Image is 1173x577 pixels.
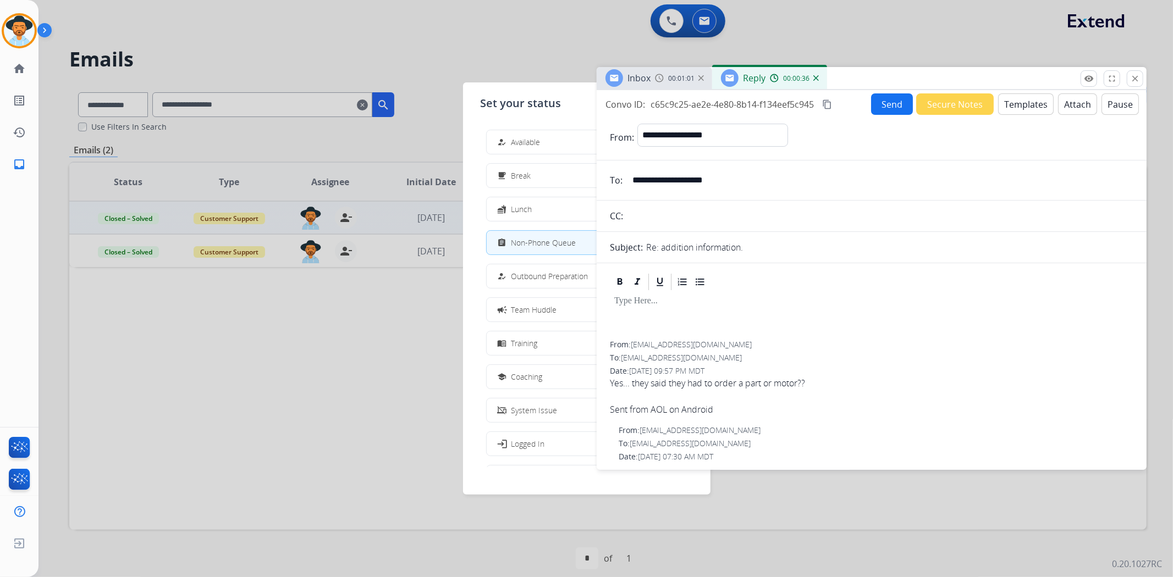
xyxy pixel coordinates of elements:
span: [DATE] 07:30 AM MDT [638,451,713,462]
span: Coaching [511,371,543,382]
mat-icon: fastfood [497,204,506,214]
mat-icon: campaign [496,304,507,315]
mat-icon: history [13,126,26,139]
span: [EMAIL_ADDRESS][DOMAIN_NAME] [631,339,752,349]
span: Non-Phone Queue [511,237,576,248]
p: From: [610,131,634,144]
span: [EMAIL_ADDRESS][DOMAIN_NAME] [640,425,761,435]
button: Training [487,331,687,355]
button: Secure Notes [916,93,994,115]
span: [EMAIL_ADDRESS][DOMAIN_NAME] [621,352,742,363]
div: Date: [619,451,1133,462]
mat-icon: list_alt [13,94,26,107]
img: avatar [4,15,35,46]
mat-icon: menu_book [497,339,506,348]
mat-icon: content_copy [822,99,832,109]
div: Bold [612,274,628,290]
p: Subject: [610,241,643,254]
div: Ordered List [674,274,691,290]
span: 00:01:01 [668,74,695,83]
div: From: [610,339,1133,350]
mat-icon: phonelink_off [497,406,506,415]
div: To: [619,438,1133,449]
button: Non-Phone Queue [487,231,687,254]
button: Pause [1102,93,1139,115]
span: Yes... they said they had to order a part or motor?? [610,376,1133,416]
p: Re: addition information. [646,241,743,254]
span: Outbound Preparation [511,270,588,282]
p: To: [610,174,623,187]
span: Break [511,170,531,181]
mat-icon: assignment [497,238,506,247]
p: 0.20.1027RC [1112,557,1162,570]
p: Convo ID: [605,98,645,111]
button: Team Huddle [487,298,687,321]
mat-icon: home [13,62,26,75]
button: Lunch [487,197,687,221]
div: To: [610,352,1133,363]
div: Underline [652,274,668,290]
button: Offline [487,465,687,489]
p: CC: [610,209,623,223]
a: Sent from AOL on Android [610,403,713,415]
button: System Issue [487,398,687,422]
mat-icon: fullscreen [1107,74,1117,84]
mat-icon: close [1130,74,1140,84]
div: From: [619,425,1133,436]
span: Set your status [481,96,561,111]
span: [EMAIL_ADDRESS][DOMAIN_NAME] [630,438,751,448]
span: Reply [743,72,766,84]
span: [DATE] 09:57 PM MDT [629,365,704,376]
button: Templates [998,93,1054,115]
span: Inbox [627,72,651,84]
mat-icon: remove_red_eye [1084,74,1094,84]
span: 00:00:36 [783,74,809,83]
mat-icon: school [497,372,506,381]
div: Italic [629,274,646,290]
mat-icon: how_to_reg [497,271,506,281]
button: Logged In [487,432,687,456]
mat-icon: inbox [13,158,26,171]
button: Available [487,130,687,154]
button: Send [871,93,913,115]
div: Bullet List [692,274,708,290]
span: System Issue [511,404,558,416]
span: Available [511,136,541,148]
button: Break [487,164,687,187]
button: Outbound Preparation [487,264,687,288]
mat-icon: login [496,438,507,449]
span: Lunch [511,203,532,215]
img: extend.png [720,468,850,511]
span: c65c9c25-ae2e-4e80-8b14-f134eef5c945 [651,98,814,110]
span: Logged In [511,438,545,450]
button: Attach [1058,93,1097,115]
mat-icon: how_to_reg [497,137,506,147]
button: Coaching [487,365,687,389]
div: Date: [610,365,1133,376]
span: Training [511,337,538,349]
span: Team Huddle [511,304,557,315]
mat-icon: free_breakfast [497,171,506,180]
